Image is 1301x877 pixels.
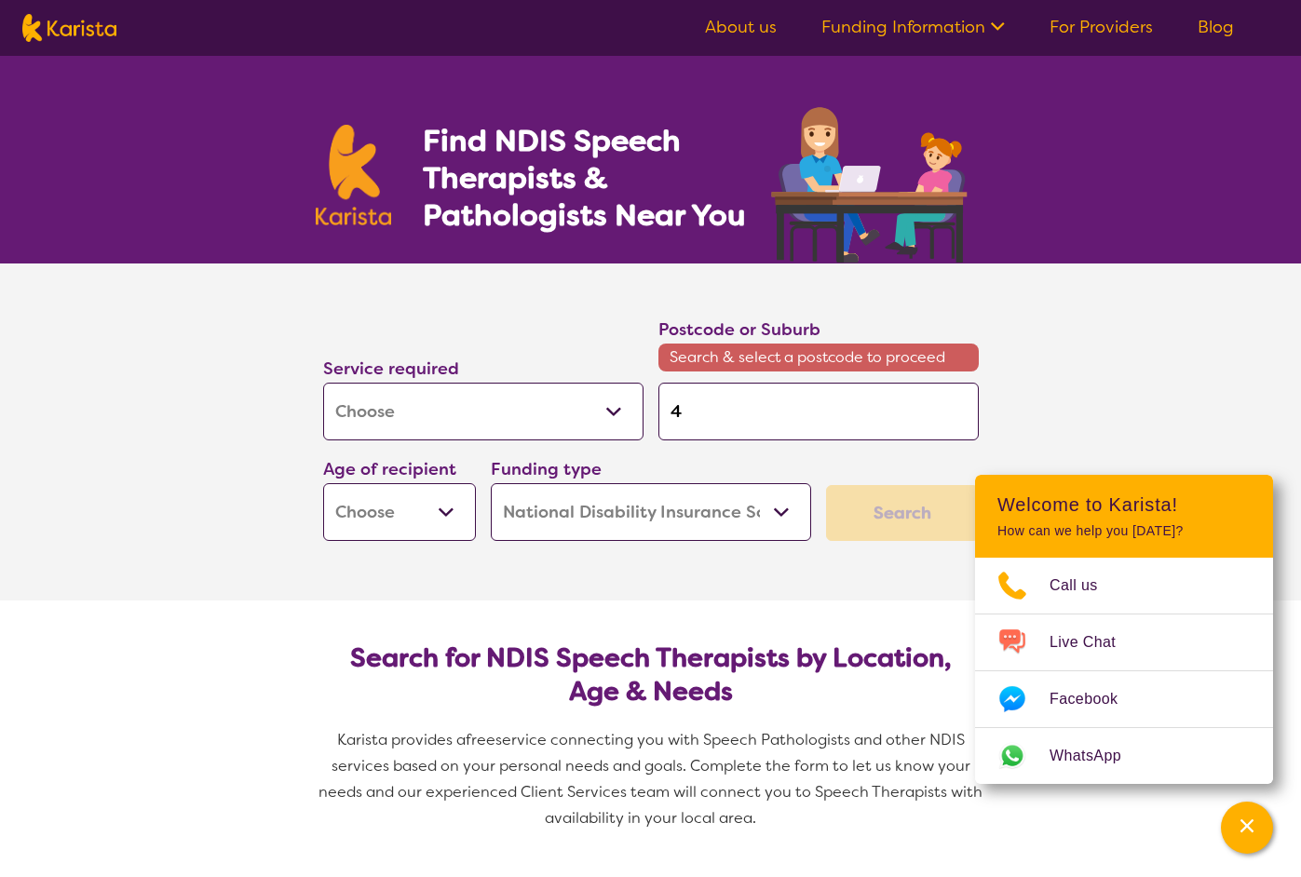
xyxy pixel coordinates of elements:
[22,14,116,42] img: Karista logo
[997,523,1251,539] p: How can we help you [DATE]?
[997,493,1251,516] h2: Welcome to Karista!
[338,641,964,708] h2: Search for NDIS Speech Therapists by Location, Age & Needs
[337,730,466,749] span: Karista provides a
[821,16,1005,38] a: Funding Information
[975,728,1273,784] a: Web link opens in a new tab.
[423,122,767,234] h1: Find NDIS Speech Therapists & Pathologists Near You
[1050,685,1140,713] span: Facebook
[1198,16,1234,38] a: Blog
[323,358,459,380] label: Service required
[491,458,602,480] label: Funding type
[1221,802,1273,854] button: Channel Menu
[466,730,495,749] span: free
[975,475,1273,784] div: Channel Menu
[1050,16,1153,38] a: For Providers
[658,318,820,341] label: Postcode or Suburb
[756,101,986,263] img: speech-therapy
[705,16,777,38] a: About us
[975,558,1273,784] ul: Choose channel
[316,125,392,225] img: Karista logo
[1050,572,1120,600] span: Call us
[658,383,979,440] input: Type
[658,344,979,371] span: Search & select a postcode to proceed
[1050,742,1144,770] span: WhatsApp
[1050,628,1138,656] span: Live Chat
[318,730,986,828] span: service connecting you with Speech Pathologists and other NDIS services based on your personal ne...
[323,458,456,480] label: Age of recipient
